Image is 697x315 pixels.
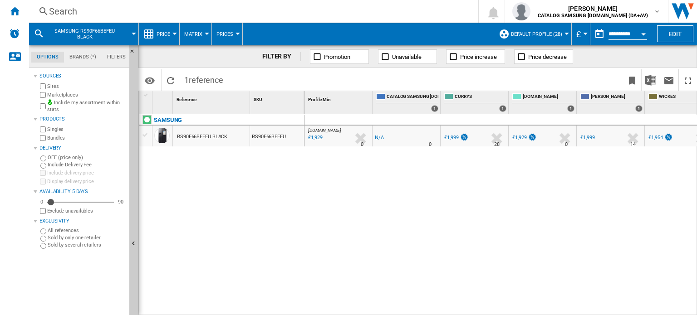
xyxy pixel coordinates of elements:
span: SKU [254,97,262,102]
button: Matrix [184,23,207,45]
div: N/A [375,133,384,142]
button: Default profile (28) [511,23,567,45]
span: Matrix [184,31,202,37]
md-tab-item: Brands (*) [64,52,102,63]
label: Singles [47,126,126,133]
div: 0 [38,199,45,205]
label: Exclude unavailables [47,208,126,214]
div: Delivery Time : 0 day [429,140,432,149]
button: SAMSUNG RS90F66BEFEU BLACK [48,23,130,45]
div: [PERSON_NAME] 1 offers sold by JOHN LEWIS [579,91,644,114]
span: Price [157,31,170,37]
span: 1 [180,69,228,88]
div: CURRYS 1 offers sold by CURRYS [442,91,508,114]
label: Marketplaces [47,92,126,98]
div: £1,954 [647,133,673,142]
input: Display delivery price [40,179,46,184]
button: Bookmark this report [623,69,641,91]
md-menu: Currency [572,23,590,45]
label: Sold by only one retailer [48,234,126,241]
div: RS90F66BEFEU [250,126,304,146]
span: Unavailable [392,53,422,60]
div: CATALOG SAMSUNG [DOMAIN_NAME] (DA+AV) 1 offers sold by CATALOG SAMSUNG UK.IE (DA+AV) [374,91,440,114]
label: OFF (price only) [48,154,126,161]
span: [PERSON_NAME] [591,93,643,101]
div: Price [143,23,175,45]
button: Edit [657,25,693,42]
button: Maximize [679,69,697,91]
button: £ [576,23,585,45]
button: Options [141,72,159,88]
span: [DOMAIN_NAME] [523,93,574,101]
img: mysite-bg-18x18.png [47,99,53,105]
div: Exclusivity [39,218,126,225]
button: Download in Excel [642,69,660,91]
div: Sort None [252,91,304,105]
div: 90 [116,199,126,205]
input: Marketplaces [40,92,46,98]
div: 1 offers sold by CURRYS [499,105,506,112]
button: Price decrease [514,49,573,64]
div: £1,999 [443,133,469,142]
label: Bundles [47,135,126,141]
div: £1,999 [579,133,594,142]
input: OFF (price only) [40,155,46,161]
div: FILTER BY [262,52,301,61]
img: profile.jpg [512,2,530,20]
span: CATALOG SAMSUNG [DOMAIN_NAME] (DA+AV) [387,93,438,101]
label: Sites [47,83,126,90]
input: Bundles [40,135,46,141]
input: Include Delivery Fee [40,163,46,169]
div: Products [39,116,126,123]
div: Reference Sort None [175,91,250,105]
div: Default profile (28) [499,23,567,45]
button: Reload [162,69,180,91]
div: Click to filter on that brand [154,115,182,126]
div: Availability 5 Days [39,188,126,195]
div: Delivery Time : 14 days [630,140,636,149]
div: RS90F66BEFEU BLACK [177,126,227,147]
div: £1,954 [648,135,663,141]
span: Promotion [324,53,350,60]
button: Unavailable [378,49,437,64]
div: [DOMAIN_NAME] 1 offers sold by AO.COM [510,91,576,114]
button: Hide [129,45,140,62]
label: Include delivery price [47,170,126,176]
div: £1,929 [512,135,526,141]
input: Sold by several retailers [40,243,46,249]
button: Price [157,23,175,45]
input: Sold by only one retailer [40,236,46,242]
div: Delivery Time : 28 days [494,140,500,149]
div: SAMSUNG RS90F66BEFEU BLACK [34,23,134,45]
div: Profile Min Sort None [306,91,372,105]
img: excel-24x24.png [645,75,656,86]
img: promotionV3.png [664,133,673,141]
label: Include my assortment within stats [47,99,126,113]
div: Sources [39,73,126,80]
div: Delivery Time : 0 day [565,140,568,149]
input: Include my assortment within stats [40,101,46,112]
div: £1,999 [444,135,458,141]
div: Sort None [154,91,172,105]
button: Price increase [446,49,505,64]
span: CURRYS [455,93,506,101]
span: Price increase [460,53,497,60]
img: alerts-logo.svg [9,28,20,39]
span: SAMSUNG RS90F66BEFEU BLACK [48,28,121,40]
div: Sort None [306,91,372,105]
img: promotionV3.png [528,133,537,141]
span: reference [189,75,223,85]
input: Singles [40,126,46,132]
div: Last updated : Wednesday, 17 September 2025 12:27 [307,133,322,142]
div: 1 offers sold by AO.COM [567,105,574,112]
span: Default profile (28) [511,31,562,37]
button: md-calendar [590,25,609,43]
span: [PERSON_NAME] [538,4,648,13]
input: Sites [40,83,46,89]
div: £1,929 [511,133,537,142]
input: Display delivery price [40,208,46,214]
div: Sort None [175,91,250,105]
span: Reference [177,97,196,102]
button: Prices [216,23,238,45]
button: Open calendar [635,24,652,41]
